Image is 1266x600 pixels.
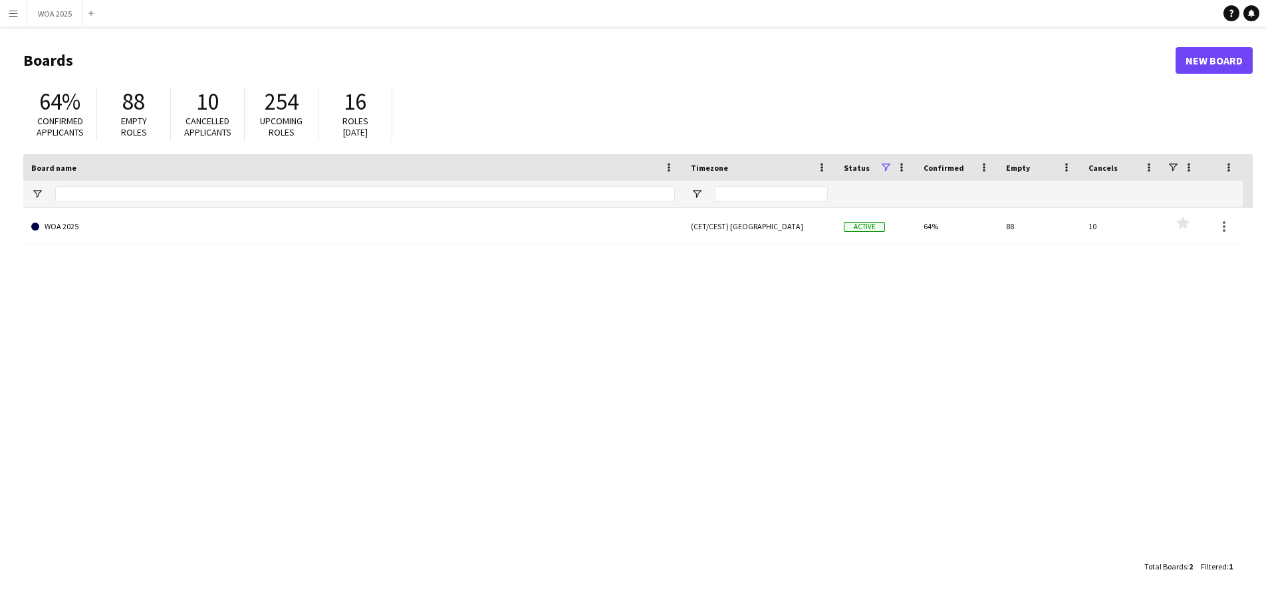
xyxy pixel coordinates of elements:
h1: Boards [23,50,1176,70]
div: : [1144,553,1193,579]
div: : [1201,553,1233,579]
span: 88 [122,87,145,116]
span: Active [844,222,885,232]
span: Cancels [1088,163,1118,173]
span: 2 [1189,561,1193,571]
button: Open Filter Menu [31,188,43,200]
span: Empty [1006,163,1030,173]
div: 10 [1080,208,1163,245]
span: Total Boards [1144,561,1187,571]
button: WOA 2025 [27,1,83,27]
div: 88 [998,208,1080,245]
span: 1 [1229,561,1233,571]
span: 10 [196,87,219,116]
span: Timezone [691,163,728,173]
span: Filtered [1201,561,1227,571]
div: 64% [916,208,998,245]
span: 16 [344,87,366,116]
span: Status [844,163,870,173]
input: Timezone Filter Input [715,186,828,202]
span: 254 [265,87,299,116]
span: 64% [39,87,80,116]
span: Confirmed [924,163,964,173]
span: Roles [DATE] [342,115,368,138]
button: Open Filter Menu [691,188,703,200]
span: Board name [31,163,76,173]
div: (CET/CEST) [GEOGRAPHIC_DATA] [683,208,836,245]
span: Empty roles [121,115,147,138]
span: Upcoming roles [260,115,303,138]
a: New Board [1176,47,1253,74]
span: Confirmed applicants [37,115,84,138]
a: WOA 2025 [31,208,675,245]
input: Board name Filter Input [55,186,675,202]
span: Cancelled applicants [184,115,231,138]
